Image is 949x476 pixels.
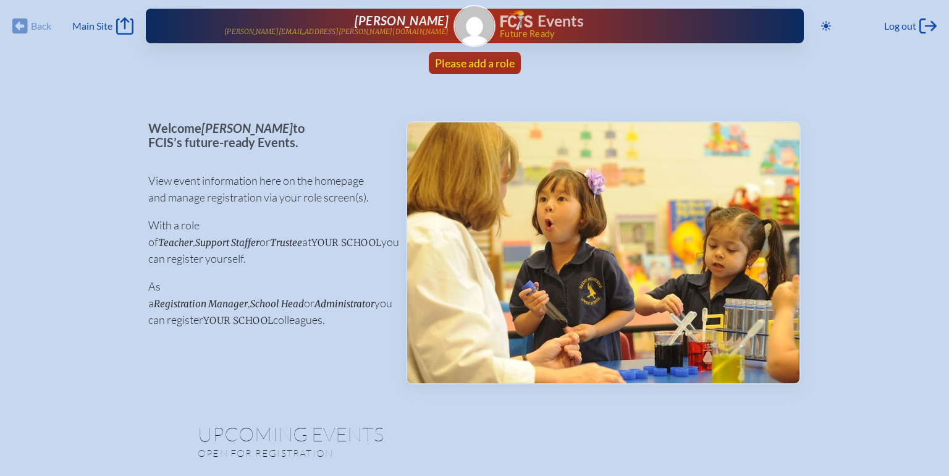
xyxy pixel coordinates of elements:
a: Main Site [72,17,133,35]
p: View event information here on the homepage and manage registration via your role screen(s). [148,172,386,206]
span: Support Staffer [195,237,259,249]
div: FCIS Events — Future ready [500,10,764,38]
a: Please add a role [430,52,520,74]
span: your school [311,237,381,249]
p: [PERSON_NAME][EMAIL_ADDRESS][PERSON_NAME][DOMAIN_NAME] [224,28,449,36]
span: your school [203,315,273,326]
img: Gravatar [455,6,494,46]
span: Registration Manager [154,298,248,310]
a: [PERSON_NAME][PERSON_NAME][EMAIL_ADDRESS][PERSON_NAME][DOMAIN_NAME] [185,14,449,38]
p: Welcome to FCIS’s future-ready Events. [148,121,386,149]
a: Gravatar [453,5,496,47]
h1: Upcoming Events [198,424,751,444]
span: Future Ready [500,30,764,38]
p: With a role of , or at you can register yourself. [148,217,386,267]
span: School Head [250,298,304,310]
p: Open for registration [198,447,524,459]
img: Events [407,122,799,383]
p: As a , or you can register colleagues. [148,278,386,328]
span: [PERSON_NAME] [355,13,449,28]
span: Log out [884,20,916,32]
span: Please add a role [435,56,515,70]
span: Administrator [314,298,374,310]
span: [PERSON_NAME] [201,121,293,135]
span: Teacher [158,237,193,249]
span: Main Site [72,20,112,32]
span: Trustee [270,237,302,249]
